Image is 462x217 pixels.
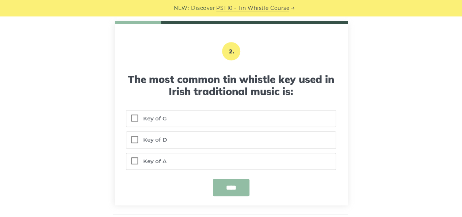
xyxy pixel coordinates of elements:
[126,111,335,127] label: Key of G
[160,21,161,24] span: 2
[126,132,335,148] label: Key of D
[222,42,240,60] p: 2.
[115,21,161,24] span: /10
[126,73,336,98] h3: The most common tin whistle key used in Irish traditional music is:
[126,153,335,170] label: Key of A
[174,4,189,12] span: NEW:
[216,4,289,12] a: PST10 - Tin Whistle Course
[191,4,215,12] span: Discover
